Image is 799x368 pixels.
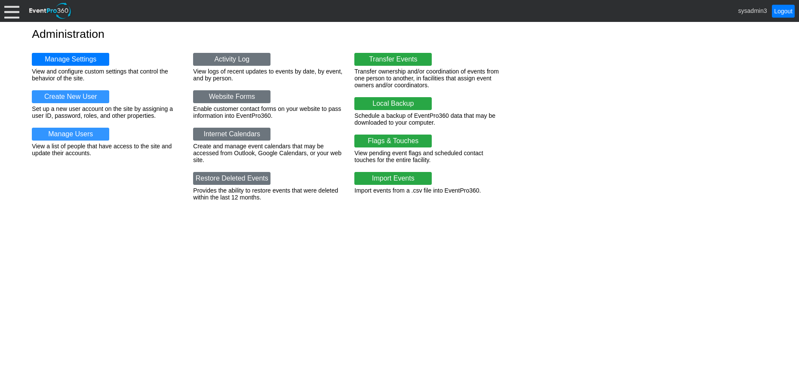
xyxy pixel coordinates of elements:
[354,187,505,194] div: Import events from a .csv file into EventPro360.
[354,68,505,89] div: Transfer ownership and/or coordination of events from one person to another, in facilities that a...
[32,28,767,40] h1: Administration
[354,135,432,147] a: Flags & Touches
[354,53,432,66] a: Transfer Events
[193,128,270,141] a: Internet Calendars
[738,7,767,14] span: sysadmin3
[32,143,182,156] div: View a list of people that have access to the site and update their accounts.
[32,90,109,103] a: Create New User
[193,143,344,163] div: Create and manage event calendars that may be accessed from Outlook, Google Calendars, or your we...
[193,68,344,82] div: View logs of recent updates to events by date, by event, and by person.
[193,187,344,201] div: Provides the ability to restore events that were deleted within the last 12 months.
[193,172,270,185] a: Restore Deleted Events
[4,3,19,18] div: Menu: Click or 'Crtl+M' to toggle menu open/close
[354,172,432,185] a: Import Events
[354,97,432,110] a: Local Backup
[32,53,109,66] a: Manage Settings
[354,112,505,126] div: Schedule a backup of EventPro360 data that may be downloaded to your computer.
[354,150,505,163] div: View pending event flags and scheduled contact touches for the entire facility.
[32,68,182,82] div: View and configure custom settings that control the behavior of the site.
[772,5,795,18] a: Logout
[32,128,109,141] a: Manage Users
[32,105,182,119] div: Set up a new user account on the site by assigning a user ID, password, roles, and other properties.
[193,90,270,103] a: Website Forms
[28,1,73,21] img: EventPro360
[193,105,344,119] div: Enable customer contact forms on your website to pass information into EventPro360.
[193,53,270,66] a: Activity Log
